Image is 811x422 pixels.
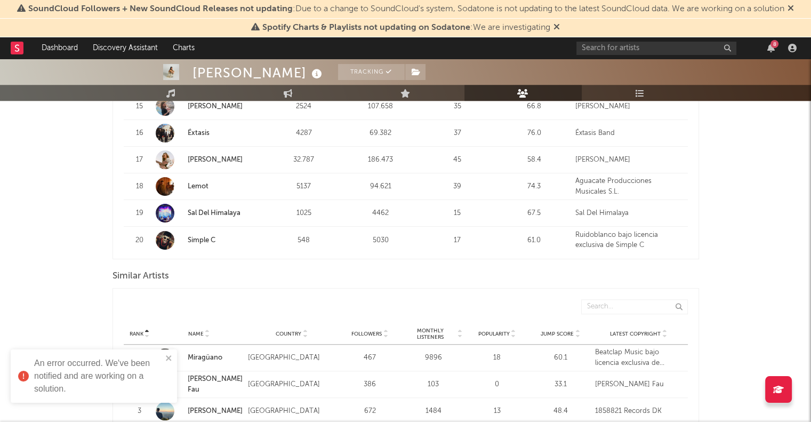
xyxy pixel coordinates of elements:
div: 103 [404,379,462,390]
div: 48.4 [532,406,590,417]
div: [PERSON_NAME] [575,155,682,165]
a: [PERSON_NAME] Fau [188,376,243,393]
a: Lemot [188,183,208,190]
div: 35 [422,101,493,112]
div: 1484 [404,406,462,417]
div: 13 [468,406,526,417]
span: Country [276,331,301,337]
div: 186.473 [345,155,416,165]
div: Ruidoblanco bajo licencia exclusiva de Simple C [575,230,682,251]
a: Miragüano [156,348,243,367]
input: Search... [581,299,688,314]
div: 33.1 [532,379,590,390]
a: [PERSON_NAME] [156,97,263,116]
div: An error occurred. We've been notified and are working on a solution. [34,357,162,395]
span: : We are investigating [262,23,550,32]
div: 467 [341,353,399,363]
div: 60.1 [532,353,590,363]
div: 76.0 [499,128,570,139]
span: Monthly Listeners [404,328,456,340]
div: [GEOGRAPHIC_DATA] [248,379,335,390]
a: Sal Del Himalaya [156,204,263,222]
div: 386 [341,379,399,390]
button: 8 [767,44,775,52]
div: 39 [422,181,493,192]
div: 5137 [268,181,340,192]
a: Discovery Assistant [85,37,165,59]
div: 17 [422,235,493,246]
a: Simple C [156,231,263,250]
span: Followers [351,331,382,337]
div: Éxtasis Band [575,128,682,139]
div: 107.658 [345,101,416,112]
span: Dismiss [788,5,794,13]
div: 66.8 [499,101,570,112]
span: Jump Score [541,331,574,337]
div: 18 [129,181,150,192]
div: 69.382 [345,128,416,139]
div: 8 [770,40,778,48]
a: Charts [165,37,202,59]
div: Aguacate Producciones Musicales S.L. [575,176,682,197]
div: 672 [341,406,399,417]
div: Beatclap Music bajo licencia exclusiva de Miragüano [595,347,682,368]
div: 1858821 Records DK [595,406,682,417]
div: 15 [422,208,493,219]
div: 58.4 [499,155,570,165]
div: 61.0 [499,235,570,246]
div: 548 [268,235,340,246]
div: [PERSON_NAME] [575,101,682,112]
span: Similar Artists [113,270,169,283]
a: Sal Del Himalaya [188,210,240,217]
a: [PERSON_NAME] [188,103,243,110]
span: Latest Copyright [610,331,661,337]
div: 18 [468,353,526,363]
div: 0 [468,379,526,390]
div: 16 [129,128,150,139]
div: 15 [129,101,150,112]
div: [PERSON_NAME] Fau [595,379,682,390]
span: Name [188,331,204,337]
div: [GEOGRAPHIC_DATA] [248,353,335,363]
div: 5030 [345,235,416,246]
span: Spotify Charts & Playlists not updating on Sodatone [262,23,470,32]
div: 94.621 [345,181,416,192]
a: [PERSON_NAME] [156,150,263,169]
div: Sal Del Himalaya [575,208,682,219]
a: Miragüano [188,354,222,361]
span: Rank [130,331,143,337]
div: 4287 [268,128,340,139]
a: [PERSON_NAME] [156,402,243,420]
button: close [165,354,173,364]
div: 17 [129,155,150,165]
a: Éxtasis [156,124,263,142]
div: 4462 [345,208,416,219]
a: Simple C [188,237,215,244]
div: 19 [129,208,150,219]
span: : Due to a change to SoundCloud's system, Sodatone is not updating to the latest SoundCloud data.... [28,5,784,13]
div: 2524 [268,101,340,112]
div: 37 [422,128,493,139]
div: 45 [422,155,493,165]
div: 74.3 [499,181,570,192]
span: SoundCloud Followers + New SoundCloud Releases not updating [28,5,293,13]
div: [GEOGRAPHIC_DATA] [248,406,335,417]
span: Popularity [478,331,509,337]
a: Éxtasis [188,130,210,137]
a: Lemot [156,177,263,196]
a: Dashboard [34,37,85,59]
span: Dismiss [553,23,560,32]
button: Tracking [338,64,405,80]
input: Search for artists [576,42,736,55]
a: [PERSON_NAME] [188,408,243,415]
div: [PERSON_NAME] [192,64,325,82]
div: 9896 [404,353,462,363]
a: [PERSON_NAME] [188,156,243,163]
div: 20 [129,235,150,246]
div: 67.5 [499,208,570,219]
div: 1025 [268,208,340,219]
div: 32.787 [268,155,340,165]
a: [PERSON_NAME] Fau [156,374,243,395]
